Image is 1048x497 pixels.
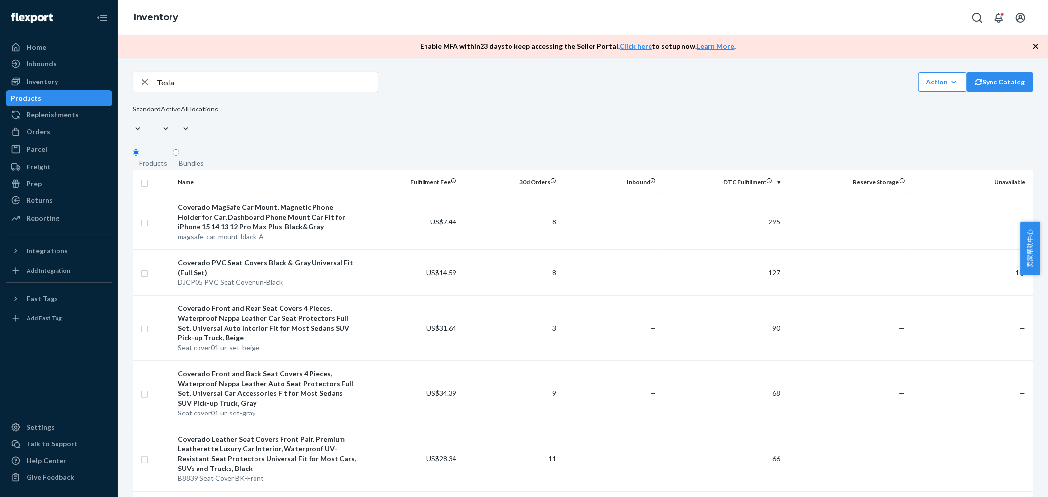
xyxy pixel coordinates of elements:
th: Unavailable [909,170,1033,194]
a: Replenishments [6,107,112,123]
input: Bundles [173,149,179,156]
td: 1 [909,249,1033,295]
button: Fast Tags [6,291,112,306]
a: Home [6,39,112,55]
td: 8 [460,249,560,295]
span: US$7.44 [430,218,456,226]
div: Seat cover01 un set-beige [178,343,357,353]
button: Sync Catalog [967,72,1033,92]
div: Products [139,158,167,168]
span: — [899,454,905,463]
div: Fast Tags [27,294,58,304]
span: — [650,268,656,276]
td: 68 [660,360,784,426]
span: — [1020,324,1025,332]
div: Reporting [27,213,59,223]
th: Fulfillment Fee [361,170,461,194]
div: Active [161,104,181,114]
span: — [899,268,905,276]
input: Products [133,149,139,156]
div: Returns [27,195,53,205]
a: Inventory [134,12,178,23]
div: Coverado Front and Rear Seat Covers 4 Pieces, Waterproof Nappa Leather Car Seat Protectors Full S... [178,304,357,343]
span: — [650,454,656,463]
input: Search inventory by name or sku [157,72,378,92]
span: — [650,324,656,332]
input: Standard [133,114,134,124]
a: Talk to Support [6,436,112,452]
a: Prep [6,176,112,192]
input: Active [161,114,162,124]
td: 90 [660,295,784,360]
button: 卖家帮助中心 [1020,222,1040,275]
button: Close Navigation [92,8,112,28]
span: — [899,389,905,397]
div: Bundles [179,158,204,168]
span: — [1020,218,1025,226]
a: Freight [6,159,112,175]
div: Seat cover01 un set-gray [178,408,357,418]
a: Returns [6,193,112,208]
td: 8 [460,194,560,249]
div: Give Feedback [27,472,74,482]
a: Reporting [6,210,112,226]
img: Flexport logo [11,13,53,23]
th: Reserve Storage [784,170,908,194]
button: Open account menu [1011,8,1030,28]
div: Standard [133,104,161,114]
input: All locations [181,114,182,124]
div: Coverado Front and Back Seat Covers 4 Pieces, Waterproof Nappa Leather Auto Seat Protectors Full ... [178,369,357,408]
div: Settings [27,422,55,432]
th: DTC Fulfillment [660,170,784,194]
p: Enable MFA within 23 days to keep accessing the Seller Portal. to setup now. . [421,41,736,51]
td: 11 [460,426,560,491]
a: Inbounds [6,56,112,72]
ol: breadcrumbs [126,3,186,32]
span: — [899,324,905,332]
button: Open notifications [989,8,1009,28]
span: US$14.59 [426,268,456,276]
div: Add Fast Tag [27,314,62,322]
div: B8839 Seat Cover BK-Front [178,473,357,483]
a: Help Center [6,453,112,469]
a: Click here [620,42,652,50]
div: Parcel [27,144,47,154]
a: Inventory [6,74,112,89]
th: Inbound [560,170,660,194]
span: US$31.64 [426,324,456,332]
td: 3 [460,295,560,360]
th: 30d Orders [460,170,560,194]
span: — [650,389,656,397]
td: 66 [660,426,784,491]
td: 295 [660,194,784,249]
a: Settings [6,419,112,435]
div: Integrations [27,246,68,256]
div: Inbounds [27,59,57,69]
span: US$28.34 [426,454,456,463]
div: Action [926,77,960,87]
div: Coverado PVC Seat Covers Black & Gray Universal Fit (Full Set) [178,258,357,277]
div: Replenishments [27,110,79,120]
th: Name [174,170,361,194]
div: Add Integration [27,266,70,275]
span: — [1020,454,1025,463]
button: Action [918,72,967,92]
span: — [899,218,905,226]
button: Integrations [6,243,112,259]
div: Talk to Support [27,439,78,449]
td: 127 [660,249,784,295]
a: Products [6,90,112,106]
a: Parcel [6,141,112,157]
div: Inventory [27,77,58,86]
button: Open Search Box [967,8,987,28]
a: Orders [6,124,112,139]
div: Help Center [27,456,66,466]
div: All locations [181,104,218,114]
a: Add Fast Tag [6,310,112,326]
div: Home [27,42,46,52]
td: 9 [460,360,560,426]
div: Freight [27,162,51,172]
span: US$34.39 [426,389,456,397]
div: Products [11,93,41,103]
